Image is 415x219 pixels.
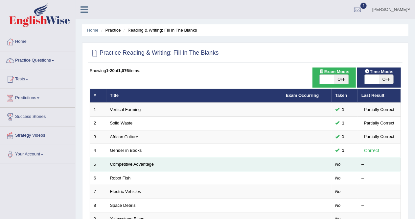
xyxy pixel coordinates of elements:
[118,68,129,73] b: 1,076
[110,176,131,180] a: Robot Fish
[90,171,106,185] td: 6
[0,145,75,162] a: Your Account
[361,133,397,140] div: Partially Correct
[110,148,142,153] a: Gender in Books
[361,175,397,181] div: –
[106,68,115,73] b: 1-20
[286,93,319,98] a: Exam Occurring
[110,107,141,112] a: Vertical Farming
[379,75,394,84] span: OFF
[361,147,382,154] div: Correct
[339,120,347,127] span: You can still take this question
[361,161,397,168] div: –
[339,106,347,113] span: You can still take this question
[361,120,397,127] div: Partially Correct
[316,68,352,75] span: Exam Mode:
[0,70,75,87] a: Tests
[361,203,397,209] div: –
[339,133,347,140] span: You can still take this question
[358,89,401,103] th: Last Result
[361,106,397,113] div: Partially Correct
[90,199,106,212] td: 8
[90,103,106,117] td: 1
[90,185,106,199] td: 7
[335,203,341,208] em: No
[100,27,121,33] li: Practice
[312,68,356,88] div: Show exams occurring in exams
[90,48,219,58] h2: Practice Reading & Writing: Fill In The Blanks
[90,68,401,74] div: Showing of items.
[334,75,349,84] span: OFF
[90,144,106,158] td: 4
[110,203,136,208] a: Space Debris
[110,134,138,139] a: African Culture
[0,89,75,105] a: Predictions
[90,117,106,130] td: 2
[90,158,106,172] td: 5
[90,89,106,103] th: #
[110,162,154,167] a: Competitive Advantage
[335,189,341,194] em: No
[361,189,397,195] div: –
[335,162,341,167] em: No
[0,126,75,143] a: Strategy Videos
[0,33,75,49] a: Home
[332,89,358,103] th: Taken
[360,3,367,9] span: 2
[362,68,396,75] span: Time Mode:
[106,89,282,103] th: Title
[339,147,347,154] span: You can still take this question
[110,189,141,194] a: Electric Vehicles
[122,27,197,33] li: Reading & Writing: Fill In The Blanks
[0,51,75,68] a: Practice Questions
[90,130,106,144] td: 3
[0,108,75,124] a: Success Stories
[87,28,99,33] a: Home
[110,121,133,125] a: Solid Waste
[335,176,341,180] em: No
